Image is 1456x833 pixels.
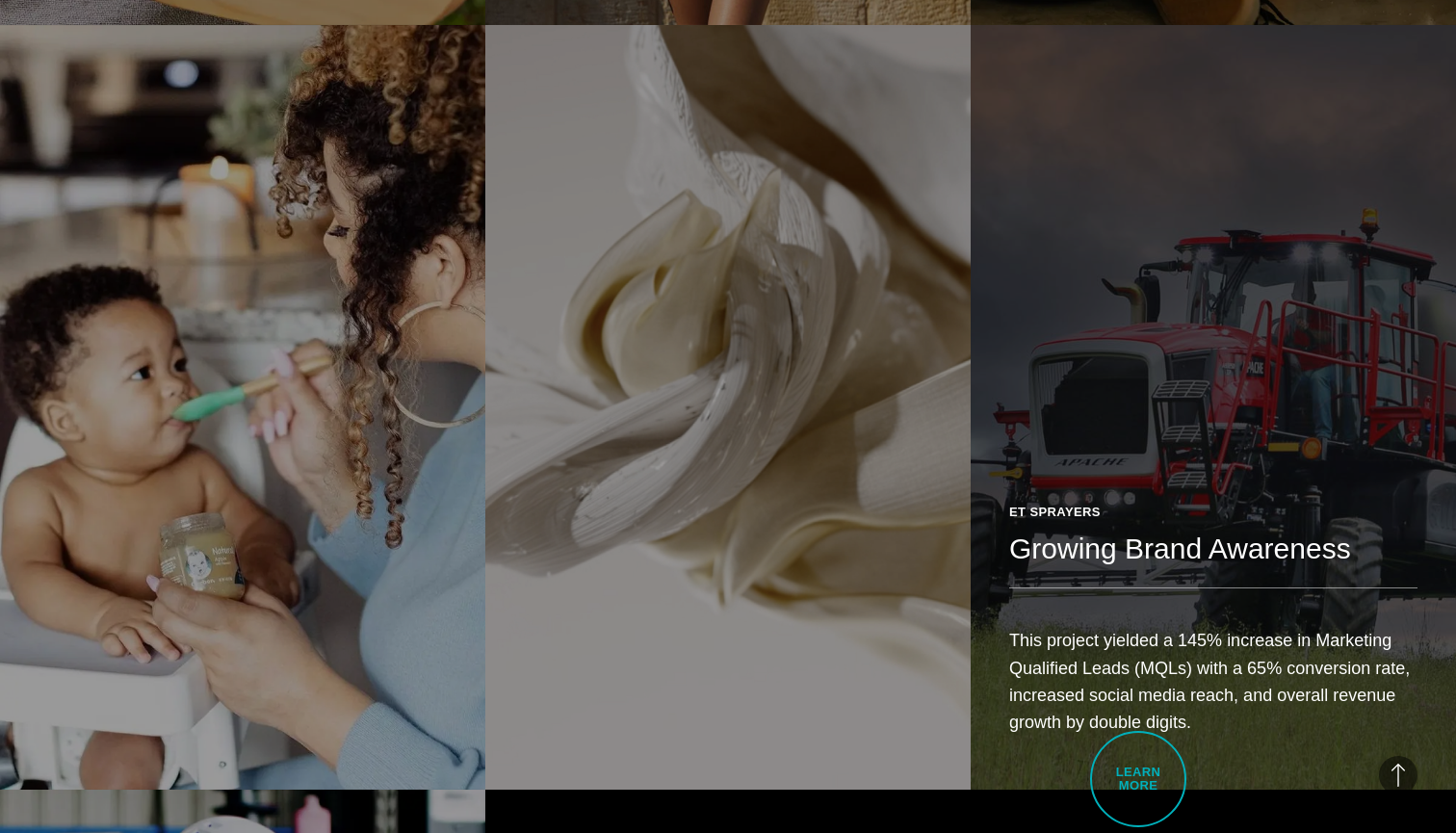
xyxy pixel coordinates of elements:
[1009,503,1417,522] div: ET Sprayers
[1009,530,1417,568] h2: Growing Brand Awareness
[1009,627,1417,736] p: This project yielded a 145% increase in Marketing Qualified Leads (MQLs) with a 65% conversion ra...
[1379,756,1417,794] button: Back to Top
[971,25,1456,790] a: ET Sprayers Growing Brand Awareness This project yielded a 145% increase in Marketing Qualified L...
